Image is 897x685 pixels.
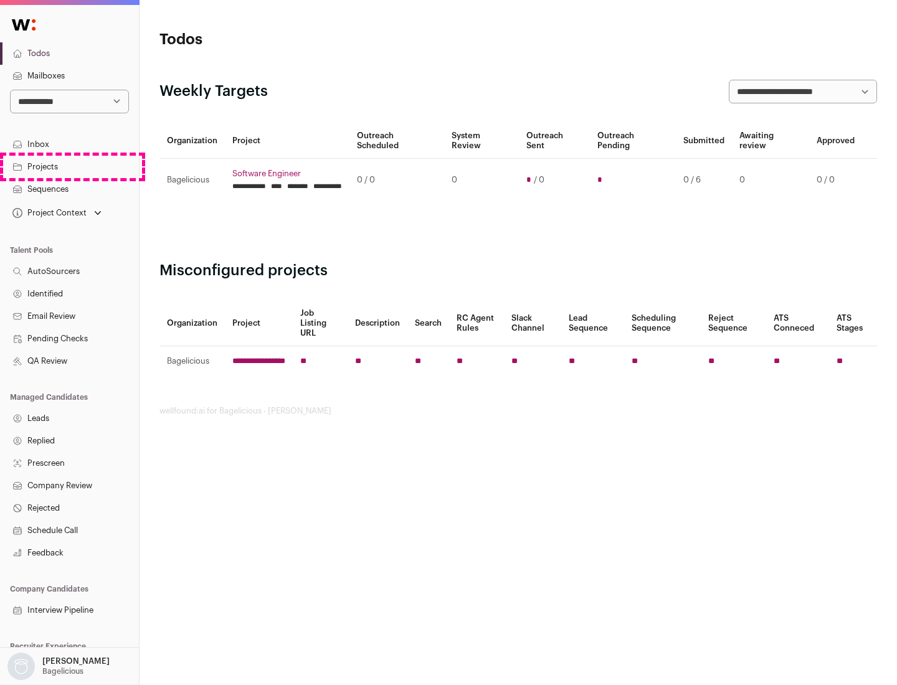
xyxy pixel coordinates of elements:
[829,301,877,346] th: ATS Stages
[7,653,35,680] img: nopic.png
[676,159,732,202] td: 0 / 6
[5,653,112,680] button: Open dropdown
[10,204,104,222] button: Open dropdown
[449,301,503,346] th: RC Agent Rules
[293,301,348,346] th: Job Listing URL
[624,301,701,346] th: Scheduling Sequence
[225,123,349,159] th: Project
[519,123,591,159] th: Outreach Sent
[159,301,225,346] th: Organization
[534,175,544,185] span: / 0
[444,123,518,159] th: System Review
[732,123,809,159] th: Awaiting review
[590,123,675,159] th: Outreach Pending
[348,301,407,346] th: Description
[42,656,110,666] p: [PERSON_NAME]
[809,123,862,159] th: Approved
[159,123,225,159] th: Organization
[10,208,87,218] div: Project Context
[676,123,732,159] th: Submitted
[159,261,877,281] h2: Misconfigured projects
[159,346,225,377] td: Bagelicious
[444,159,518,202] td: 0
[159,159,225,202] td: Bagelicious
[5,12,42,37] img: Wellfound
[225,301,293,346] th: Project
[504,301,561,346] th: Slack Channel
[159,30,399,50] h1: Todos
[407,301,449,346] th: Search
[349,123,444,159] th: Outreach Scheduled
[42,666,83,676] p: Bagelicious
[701,301,767,346] th: Reject Sequence
[809,159,862,202] td: 0 / 0
[159,82,268,102] h2: Weekly Targets
[561,301,624,346] th: Lead Sequence
[232,169,342,179] a: Software Engineer
[732,159,809,202] td: 0
[349,159,444,202] td: 0 / 0
[159,406,877,416] footer: wellfound:ai for Bagelicious - [PERSON_NAME]
[766,301,828,346] th: ATS Conneced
